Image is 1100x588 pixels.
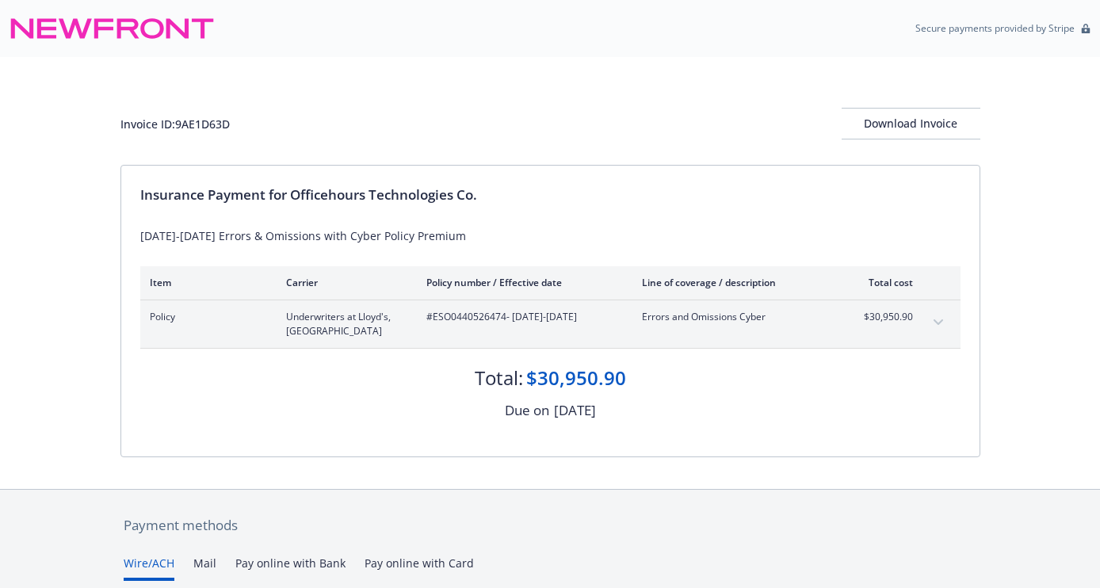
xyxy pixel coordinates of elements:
button: Mail [193,555,216,581]
span: #ESO0440526474 - [DATE]-[DATE] [426,310,617,324]
div: Item [150,276,261,289]
div: Policy number / Effective date [426,276,617,289]
div: Download Invoice [842,109,980,139]
div: Invoice ID: 9AE1D63D [120,116,230,132]
div: [DATE]-[DATE] Errors & Omissions with Cyber Policy Premium [140,227,961,244]
button: Download Invoice [842,108,980,139]
div: Insurance Payment for Officehours Technologies Co. [140,185,961,205]
div: $30,950.90 [526,365,626,391]
div: Total: [475,365,523,391]
span: Policy [150,310,261,324]
span: $30,950.90 [854,310,913,324]
span: Underwriters at Lloyd's, [GEOGRAPHIC_DATA] [286,310,401,338]
div: PolicyUnderwriters at Lloyd's, [GEOGRAPHIC_DATA]#ESO0440526474- [DATE]-[DATE]Errors and Omissions... [140,300,961,348]
div: Payment methods [124,515,977,536]
button: Pay online with Card [365,555,474,581]
span: Errors and Omissions Cyber [642,310,828,324]
div: Carrier [286,276,401,289]
button: expand content [926,310,951,335]
div: Due on [505,400,549,421]
p: Secure payments provided by Stripe [915,21,1075,35]
button: Pay online with Bank [235,555,346,581]
div: Total cost [854,276,913,289]
button: Wire/ACH [124,555,174,581]
div: [DATE] [554,400,596,421]
div: Line of coverage / description [642,276,828,289]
